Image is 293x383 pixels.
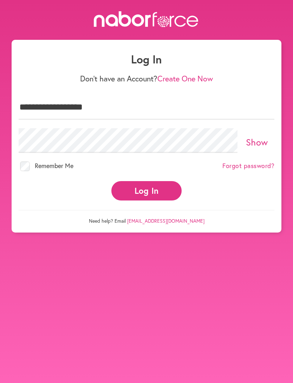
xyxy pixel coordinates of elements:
[35,161,73,170] span: Remember Me
[157,73,213,84] a: Create One Now
[246,136,268,148] a: Show
[19,52,274,66] h1: Log In
[222,162,274,170] a: Forgot password?
[19,74,274,83] p: Don't have an Account?
[127,217,204,224] a: [EMAIL_ADDRESS][DOMAIN_NAME]
[19,210,274,224] p: Need help? Email
[111,181,182,200] button: Log In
